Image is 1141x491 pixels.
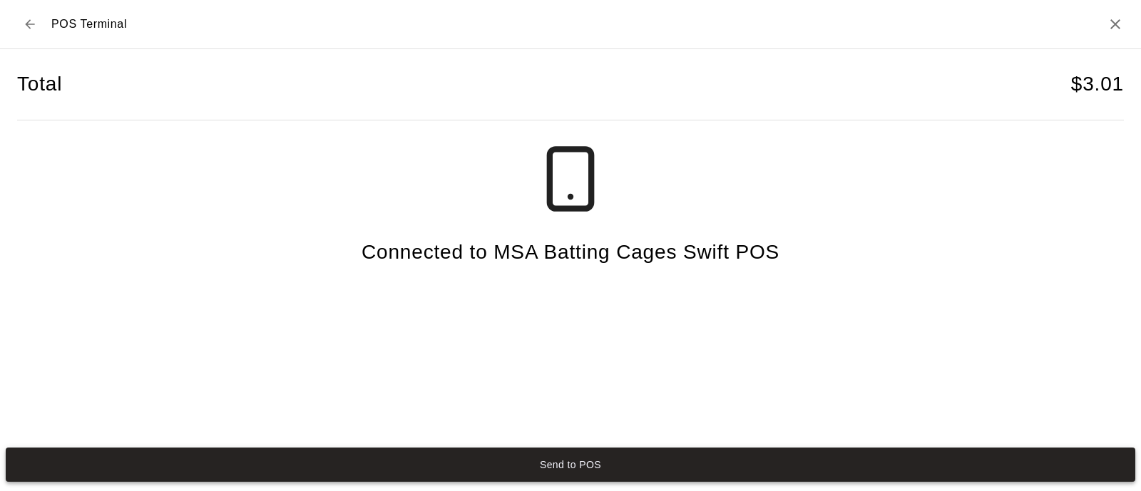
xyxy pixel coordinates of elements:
h4: Total [17,72,62,97]
button: Back to checkout [17,11,43,37]
h4: Connected to MSA Batting Cages Swift POS [362,240,779,265]
div: POS Terminal [17,11,127,37]
button: Close [1107,16,1124,33]
h4: $ 3.01 [1071,72,1124,97]
button: Send to POS [6,448,1135,482]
